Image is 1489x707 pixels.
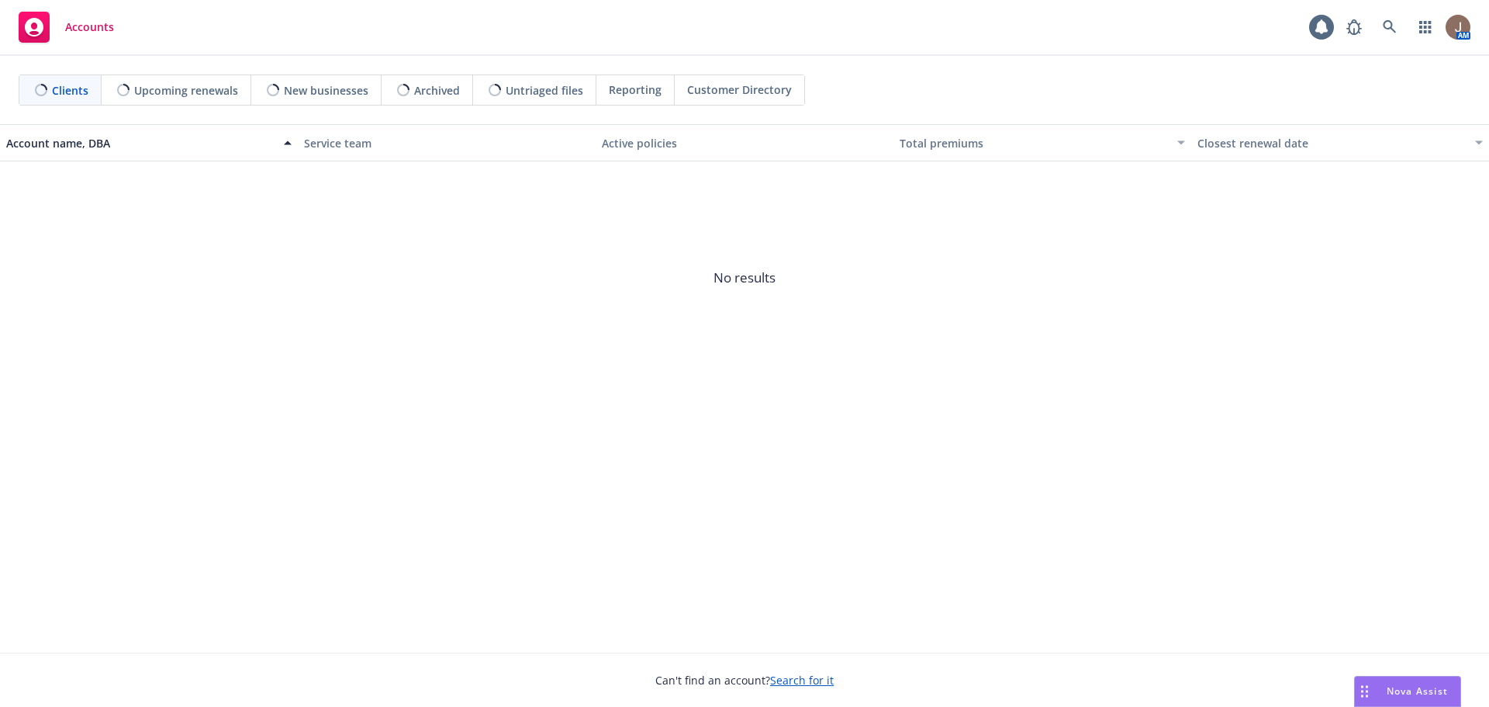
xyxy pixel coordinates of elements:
a: Report a Bug [1339,12,1370,43]
span: Accounts [65,21,114,33]
span: Customer Directory [687,81,792,98]
a: Search for it [770,673,834,688]
span: Nova Assist [1387,684,1448,698]
span: Untriaged files [506,82,583,99]
button: Service team [298,124,596,161]
span: Reporting [609,81,662,98]
img: photo [1446,15,1470,40]
button: Active policies [596,124,893,161]
a: Accounts [12,5,120,49]
span: New businesses [284,82,368,99]
div: Active policies [602,135,887,151]
div: Drag to move [1355,677,1374,706]
div: Total premiums [900,135,1168,151]
span: Archived [414,82,460,99]
span: Clients [52,82,88,99]
button: Nova Assist [1354,676,1461,707]
div: Service team [304,135,589,151]
a: Switch app [1410,12,1441,43]
span: Can't find an account? [655,672,834,688]
div: Account name, DBA [6,135,275,151]
button: Total premiums [893,124,1191,161]
span: Upcoming renewals [134,82,238,99]
div: Closest renewal date [1197,135,1466,151]
a: Search [1374,12,1405,43]
button: Closest renewal date [1191,124,1489,161]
